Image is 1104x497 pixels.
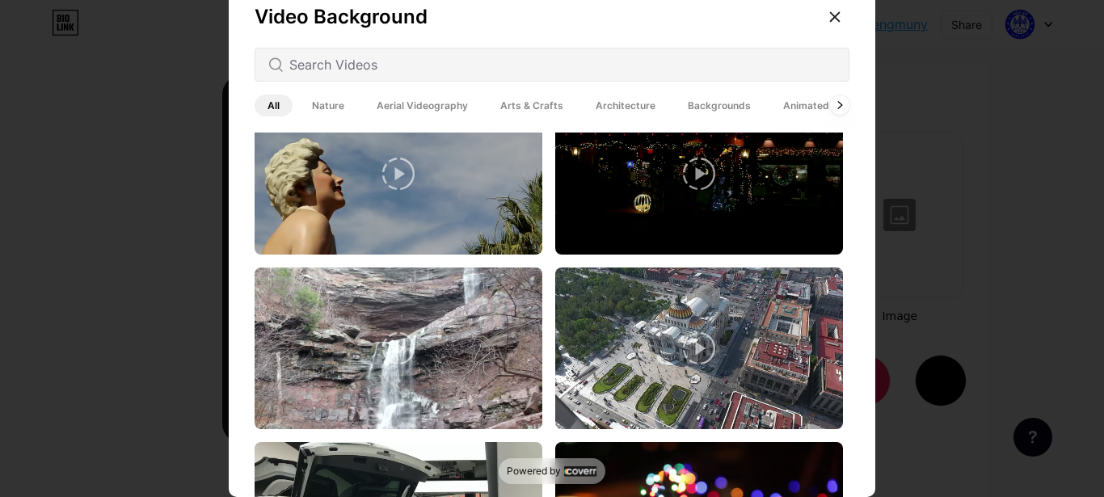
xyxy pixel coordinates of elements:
span: Video Background [255,5,428,28]
span: Nature [299,95,357,116]
span: Architecture [583,95,668,116]
span: All [255,95,293,116]
span: Animated [770,95,842,116]
span: Backgrounds [675,95,764,116]
span: Arts & Crafts [487,95,576,116]
span: Powered by [507,465,561,478]
input: Search Videos [289,55,836,74]
span: Aerial Videography [364,95,481,116]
